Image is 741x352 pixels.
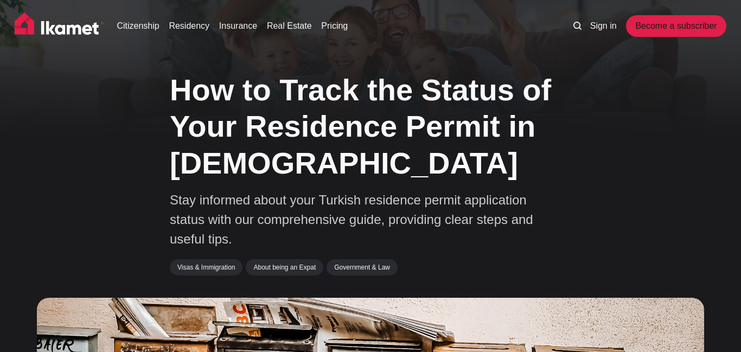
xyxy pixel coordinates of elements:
a: Residency [169,20,209,33]
a: Visas & Immigration [170,259,242,276]
img: Ikamet home [15,12,104,40]
a: Pricing [321,20,348,33]
a: Sign in [590,20,617,33]
p: Stay informed about your Turkish residence permit application status with our comprehensive guide... [170,190,550,249]
a: Government & Law [327,259,398,276]
a: Citizenship [117,20,159,33]
h1: How to Track the Status of Your Residence Permit in [DEMOGRAPHIC_DATA] [170,72,571,181]
a: Become a subscriber [626,15,726,37]
a: About being an Expat [246,259,323,276]
a: Insurance [219,20,257,33]
a: Real Estate [267,20,312,33]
